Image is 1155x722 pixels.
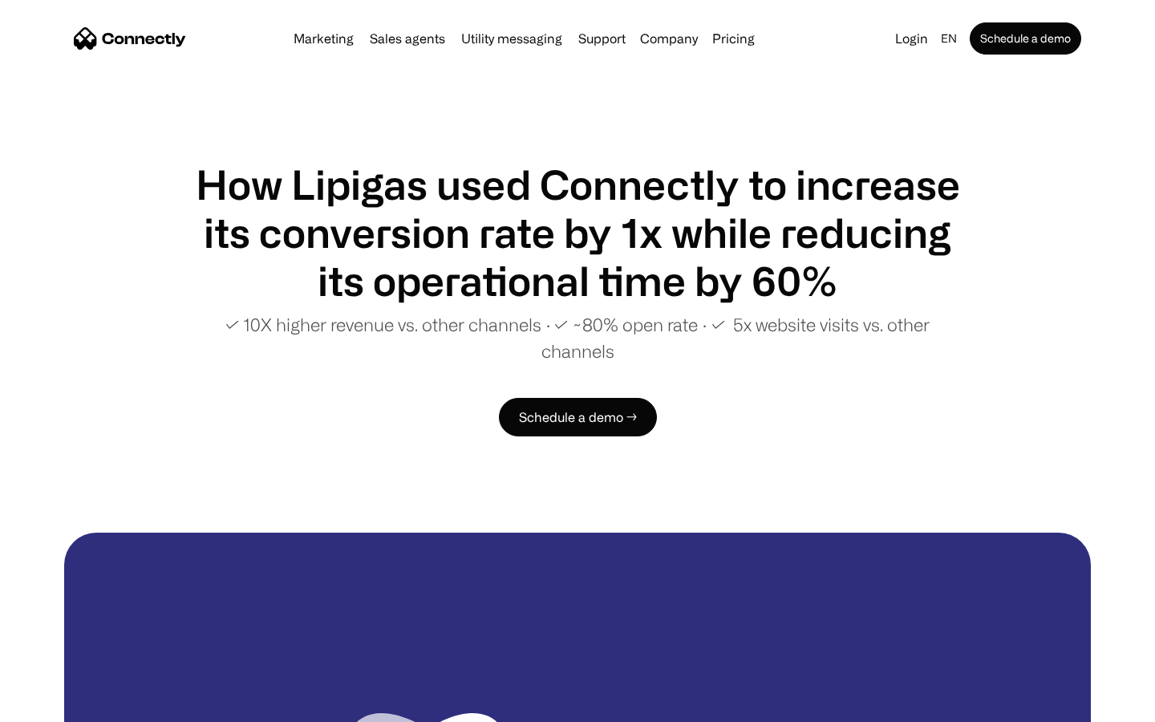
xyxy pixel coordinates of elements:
aside: Language selected: English [16,692,96,716]
a: Login [889,27,934,50]
p: ✓ 10X higher revenue vs. other channels ∙ ✓ ~80% open rate ∙ ✓ 5x website visits vs. other channels [192,311,962,364]
a: Schedule a demo [970,22,1081,55]
div: en [941,27,957,50]
a: Pricing [706,32,761,45]
a: Marketing [287,32,360,45]
ul: Language list [32,694,96,716]
a: Sales agents [363,32,452,45]
div: Company [640,27,698,50]
a: Schedule a demo → [499,398,657,436]
h1: How Lipigas used Connectly to increase its conversion rate by 1x while reducing its operational t... [192,160,962,305]
a: Support [572,32,632,45]
a: Utility messaging [455,32,569,45]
